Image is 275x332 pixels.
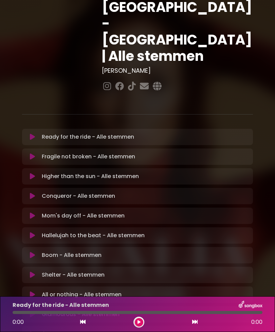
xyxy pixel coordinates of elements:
[13,318,24,326] span: 0:00
[42,271,105,279] p: Shelter - Alle stemmen
[239,301,262,310] img: songbox-logo-white.png
[42,133,134,141] p: Ready for the ride - Alle stemmen
[42,291,122,299] p: All or nothing - Alle stemmen
[13,301,109,309] p: Ready for the ride - Alle stemmen
[42,172,139,180] p: Higher than the sun - Alle stemmen
[42,192,115,200] p: Conqueror - Alle stemmen
[42,153,135,161] p: Fragile not broken - Alle stemmen
[251,318,262,326] span: 0:00
[42,212,125,220] p: Mom's day off - Alle stemmen
[42,231,145,240] p: Hallelujah to the beat - Alle stemmen
[102,67,253,74] h3: [PERSON_NAME]
[42,251,102,259] p: Boom - Alle stemmen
